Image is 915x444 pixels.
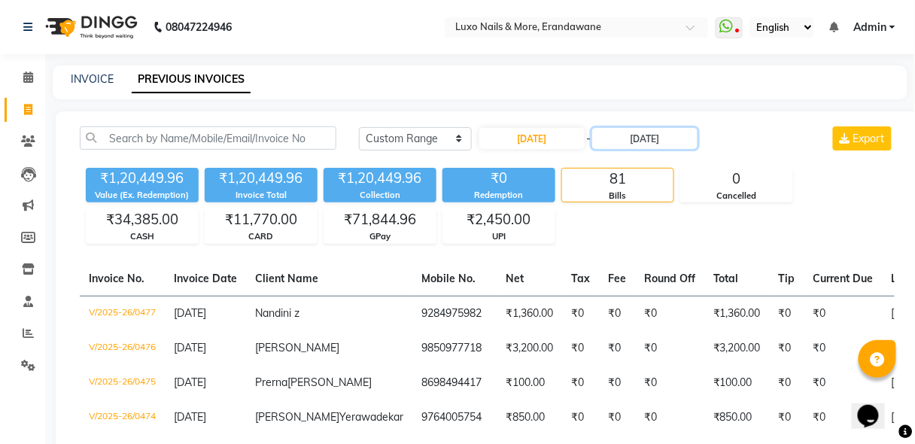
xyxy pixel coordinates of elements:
[770,400,804,435] td: ₹0
[713,272,739,285] span: Total
[804,366,883,400] td: ₹0
[339,410,403,424] span: Yerawadekar
[635,296,704,331] td: ₹0
[681,169,792,190] div: 0
[833,126,892,151] button: Export
[86,189,199,202] div: Value (Ex. Redemption)
[704,331,770,366] td: ₹3,200.00
[255,341,339,354] span: [PERSON_NAME]
[704,366,770,400] td: ₹100.00
[779,272,795,285] span: Tip
[442,168,555,189] div: ₹0
[704,400,770,435] td: ₹850.00
[770,331,804,366] td: ₹0
[324,209,436,230] div: ₹71,844.96
[804,331,883,366] td: ₹0
[443,230,555,243] div: UPI
[166,6,232,48] b: 08047224946
[174,410,206,424] span: [DATE]
[255,272,318,285] span: Client Name
[174,272,237,285] span: Invoice Date
[80,296,165,331] td: V/2025-26/0477
[287,376,372,389] span: [PERSON_NAME]
[562,331,599,366] td: ₹0
[497,331,562,366] td: ₹3,200.00
[770,366,804,400] td: ₹0
[412,331,497,366] td: 9850977718
[412,296,497,331] td: 9284975982
[412,400,497,435] td: 9764005754
[443,209,555,230] div: ₹2,450.00
[205,209,317,230] div: ₹11,770.00
[497,366,562,400] td: ₹100.00
[704,296,770,331] td: ₹1,360.00
[87,230,198,243] div: CASH
[174,341,206,354] span: [DATE]
[804,296,883,331] td: ₹0
[608,272,626,285] span: Fee
[442,189,555,202] div: Redemption
[562,296,599,331] td: ₹0
[205,168,318,189] div: ₹1,20,449.96
[571,272,590,285] span: Tax
[770,296,804,331] td: ₹0
[599,296,635,331] td: ₹0
[86,168,199,189] div: ₹1,20,449.96
[324,168,436,189] div: ₹1,20,449.96
[174,376,206,389] span: [DATE]
[635,366,704,400] td: ₹0
[852,384,900,429] iframe: chat widget
[38,6,141,48] img: logo
[592,128,698,149] input: End Date
[562,169,673,190] div: 81
[80,126,336,150] input: Search by Name/Mobile/Email/Invoice No
[80,366,165,400] td: V/2025-26/0475
[599,400,635,435] td: ₹0
[80,331,165,366] td: V/2025-26/0476
[205,230,317,243] div: CARD
[497,296,562,331] td: ₹1,360.00
[324,189,436,202] div: Collection
[412,366,497,400] td: 8698494417
[255,306,299,320] span: Nandini z
[635,331,704,366] td: ₹0
[562,400,599,435] td: ₹0
[562,190,673,202] div: Bills
[813,272,874,285] span: Current Due
[255,376,287,389] span: Prerna
[205,189,318,202] div: Invoice Total
[497,400,562,435] td: ₹850.00
[87,209,198,230] div: ₹34,385.00
[479,128,585,149] input: Start Date
[89,272,144,285] span: Invoice No.
[174,306,206,320] span: [DATE]
[562,366,599,400] td: ₹0
[421,272,476,285] span: Mobile No.
[599,331,635,366] td: ₹0
[255,410,339,424] span: [PERSON_NAME]
[506,272,524,285] span: Net
[599,366,635,400] td: ₹0
[586,131,591,147] span: -
[804,400,883,435] td: ₹0
[71,72,114,86] a: INVOICE
[132,66,251,93] a: PREVIOUS INVOICES
[635,400,704,435] td: ₹0
[80,400,165,435] td: V/2025-26/0474
[324,230,436,243] div: GPay
[853,132,885,145] span: Export
[681,190,792,202] div: Cancelled
[644,272,695,285] span: Round Off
